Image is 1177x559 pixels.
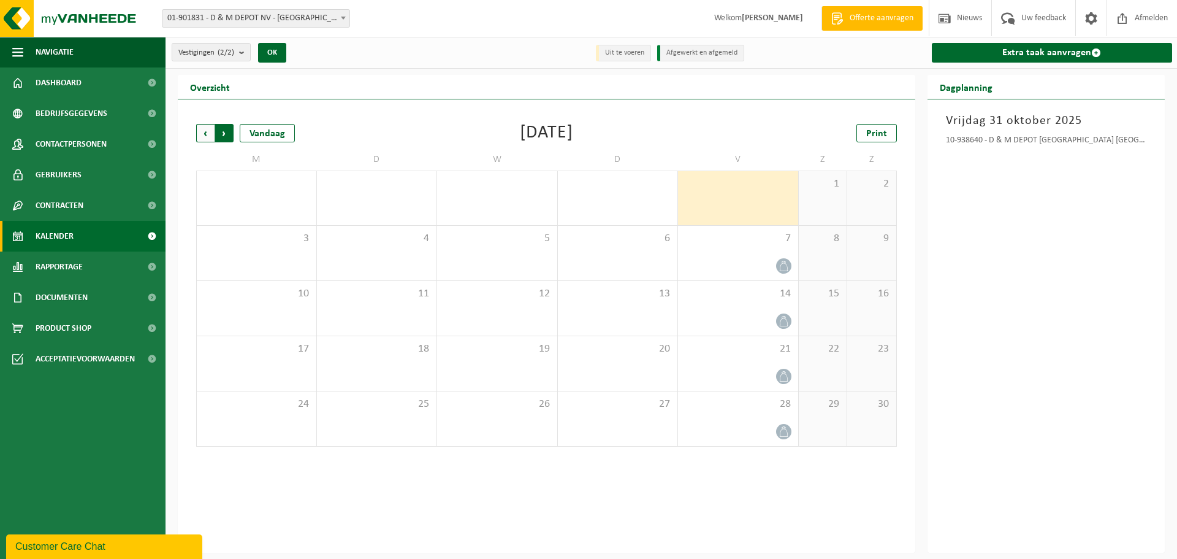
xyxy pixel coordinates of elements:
span: 10 [203,287,310,301]
span: 30 [853,398,889,411]
span: 13 [564,287,672,301]
span: 22 [805,342,841,356]
span: Kalender [36,221,74,252]
span: 12 [443,287,551,301]
span: 1 [805,177,841,191]
span: 14 [684,287,792,301]
h2: Dagplanning [928,75,1005,99]
span: 16 [853,287,889,301]
span: Navigatie [36,37,74,67]
span: 28 [684,398,792,411]
span: Gebruikers [36,160,82,190]
span: 11 [323,287,431,301]
span: 19 [443,342,551,356]
span: Offerte aanvragen [847,12,916,25]
td: Z [847,148,896,171]
td: W [437,148,558,171]
span: 9 [853,232,889,245]
button: OK [258,43,286,63]
span: 21 [684,342,792,356]
td: M [196,148,317,171]
span: 5 [443,232,551,245]
span: Documenten [36,282,88,313]
a: Print [856,124,897,142]
a: Offerte aanvragen [821,6,923,31]
span: 23 [853,342,889,356]
span: 26 [443,398,551,411]
span: 17 [203,342,310,356]
button: Vestigingen(2/2) [172,43,251,61]
a: Extra taak aanvragen [932,43,1173,63]
span: Product Shop [36,313,91,344]
span: 01-901831 - D & M DEPOT NV - AARTSELAAR [162,10,349,27]
span: 4 [323,232,431,245]
h3: Vrijdag 31 oktober 2025 [946,112,1147,130]
span: Print [866,129,887,139]
span: Bedrijfsgegevens [36,98,107,129]
td: D [558,148,679,171]
iframe: chat widget [6,532,205,559]
span: Contracten [36,190,83,221]
span: Contactpersonen [36,129,107,160]
span: Rapportage [36,252,83,282]
span: 18 [323,342,431,356]
span: 29 [805,398,841,411]
div: Vandaag [240,124,295,142]
div: [DATE] [520,124,573,142]
span: 7 [684,232,792,245]
span: 6 [564,232,672,245]
strong: [PERSON_NAME] [742,13,803,23]
span: 25 [323,398,431,411]
td: Z [799,148,848,171]
li: Afgewerkt en afgemeld [657,45,744,61]
span: Acceptatievoorwaarden [36,344,135,374]
count: (2/2) [218,48,234,56]
span: 24 [203,398,310,411]
span: Vestigingen [178,44,234,62]
td: D [317,148,438,171]
span: Dashboard [36,67,82,98]
div: 10-938640 - D & M DEPOT [GEOGRAPHIC_DATA] [GEOGRAPHIC_DATA] - [GEOGRAPHIC_DATA] [946,136,1147,148]
td: V [678,148,799,171]
span: 3 [203,232,310,245]
span: 20 [564,342,672,356]
span: Volgende [215,124,234,142]
span: 01-901831 - D & M DEPOT NV - AARTSELAAR [162,9,350,28]
span: 15 [805,287,841,301]
span: 2 [853,177,889,191]
li: Uit te voeren [596,45,651,61]
h2: Overzicht [178,75,242,99]
span: 8 [805,232,841,245]
span: 27 [564,398,672,411]
span: Vorige [196,124,215,142]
